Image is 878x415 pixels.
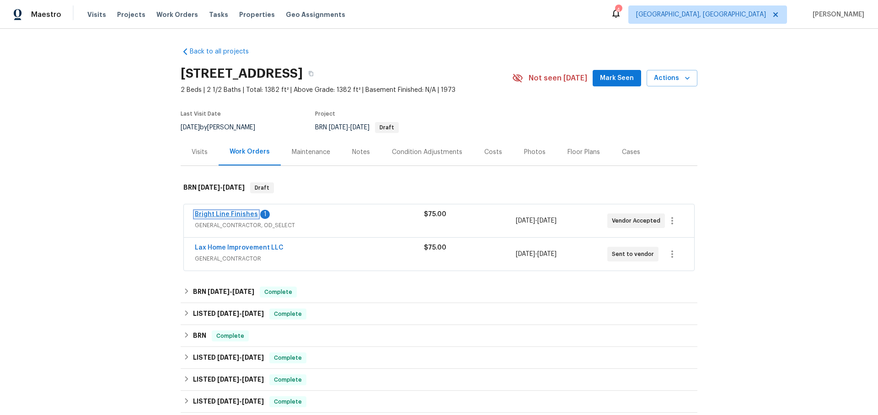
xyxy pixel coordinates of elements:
div: Condition Adjustments [392,148,462,157]
span: [DATE] [242,376,264,383]
span: Complete [270,309,305,319]
span: [DATE] [242,310,264,317]
span: Complete [261,287,296,297]
span: Geo Assignments [286,10,345,19]
span: $75.00 [424,245,446,251]
span: [DATE] [232,288,254,295]
span: Draft [376,125,398,130]
div: BRN [DATE]-[DATE]Complete [181,281,697,303]
span: [DATE] [223,184,245,191]
div: LISTED [DATE]-[DATE]Complete [181,303,697,325]
span: Complete [270,375,305,384]
div: 1 [260,210,270,219]
span: - [217,398,264,404]
span: - [217,376,264,383]
span: Project [315,111,335,117]
span: [DATE] [208,288,230,295]
a: Back to all projects [181,47,268,56]
span: Mark Seen [600,73,634,84]
span: [DATE] [198,184,220,191]
h6: LISTED [193,396,264,407]
span: - [198,184,245,191]
span: Complete [213,331,248,341]
h6: LISTED [193,352,264,363]
span: Visits [87,10,106,19]
span: Projects [117,10,145,19]
div: Cases [622,148,640,157]
span: Draft [251,183,273,192]
span: GENERAL_CONTRACTOR [195,254,424,263]
h6: BRN [183,182,245,193]
span: [DATE] [537,218,557,224]
span: Maestro [31,10,61,19]
span: [DATE] [217,376,239,383]
h6: BRN [193,287,254,298]
a: Bright Line Finishes [195,211,258,218]
button: Mark Seen [593,70,641,87]
span: - [329,124,369,131]
span: - [516,216,557,225]
button: Actions [647,70,697,87]
a: Lax Home Improvement LLC [195,245,284,251]
span: 2 Beds | 2 1/2 Baths | Total: 1382 ft² | Above Grade: 1382 ft² | Basement Finished: N/A | 1973 [181,85,512,95]
h6: LISTED [193,374,264,385]
span: Properties [239,10,275,19]
span: $75.00 [424,211,446,218]
span: [DATE] [242,354,264,361]
span: [DATE] [181,124,200,131]
span: [GEOGRAPHIC_DATA], [GEOGRAPHIC_DATA] [636,10,766,19]
span: Last Visit Date [181,111,221,117]
span: [DATE] [242,398,264,404]
div: Maintenance [292,148,330,157]
div: by [PERSON_NAME] [181,122,266,133]
span: Sent to vendor [612,250,658,259]
span: - [516,250,557,259]
span: Tasks [209,11,228,18]
div: 4 [615,5,621,15]
div: Notes [352,148,370,157]
div: LISTED [DATE]-[DATE]Complete [181,347,697,369]
span: Complete [270,353,305,362]
span: - [217,354,264,361]
span: Work Orders [156,10,198,19]
div: BRN [DATE]-[DATE]Draft [181,173,697,202]
span: [DATE] [516,218,535,224]
div: Photos [524,148,546,157]
h6: BRN [193,330,206,341]
span: [DATE] [329,124,348,131]
span: [DATE] [217,398,239,404]
span: [DATE] [350,124,369,131]
div: Visits [192,148,208,157]
div: Work Orders [230,147,270,156]
h2: [STREET_ADDRESS] [181,69,303,78]
span: GENERAL_CONTRACTOR, OD_SELECT [195,221,424,230]
span: [DATE] [537,251,557,257]
span: [DATE] [217,310,239,317]
span: Actions [654,73,690,84]
div: Floor Plans [567,148,600,157]
span: BRN [315,124,399,131]
div: Costs [484,148,502,157]
span: - [208,288,254,295]
span: Not seen [DATE] [529,74,587,83]
h6: LISTED [193,309,264,319]
div: LISTED [DATE]-[DATE]Complete [181,369,697,391]
span: - [217,310,264,317]
span: [PERSON_NAME] [809,10,864,19]
span: Vendor Accepted [612,216,664,225]
div: LISTED [DATE]-[DATE]Complete [181,391,697,413]
span: [DATE] [217,354,239,361]
span: Complete [270,397,305,406]
div: BRN Complete [181,325,697,347]
span: [DATE] [516,251,535,257]
button: Copy Address [303,65,319,82]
